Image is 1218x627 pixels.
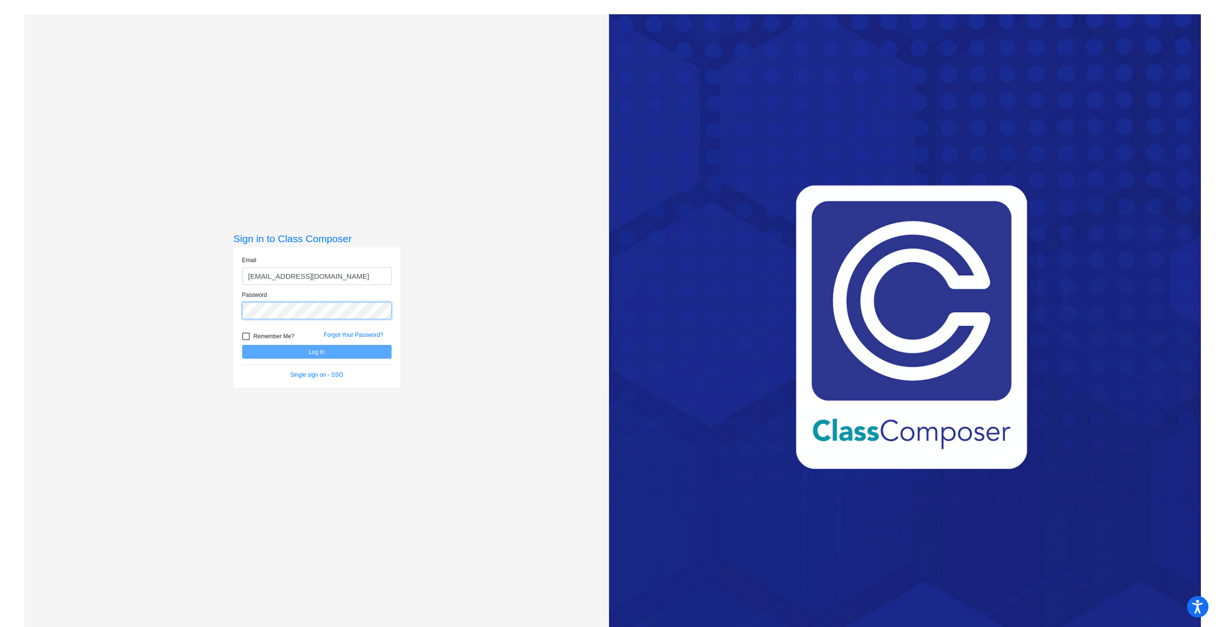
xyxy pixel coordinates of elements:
h3: Sign in to Class Composer [234,233,400,245]
a: Single sign on - SSO [290,372,343,378]
label: Email [242,256,256,265]
a: Forgot Your Password? [324,332,383,338]
button: Log In [242,345,392,359]
span: Remember Me? [254,331,295,342]
label: Password [242,291,267,299]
